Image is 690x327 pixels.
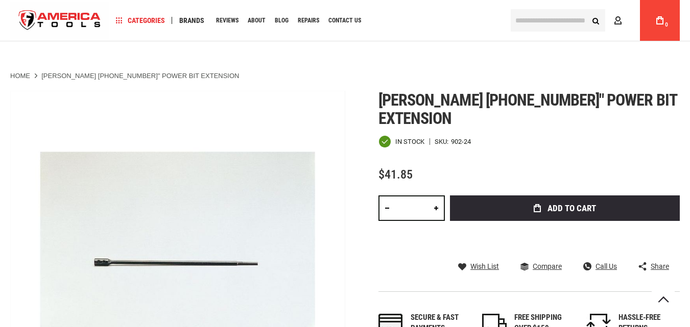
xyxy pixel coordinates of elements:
[586,11,605,30] button: Search
[275,17,289,23] span: Blog
[533,263,562,270] span: Compare
[548,204,596,213] span: Add to Cart
[111,14,170,28] a: Categories
[583,262,617,271] a: Call Us
[243,14,270,28] a: About
[116,17,165,24] span: Categories
[211,14,243,28] a: Reviews
[435,138,451,145] strong: SKU
[328,17,361,23] span: Contact Us
[41,72,239,80] strong: [PERSON_NAME] [PHONE_NUMBER]" POWER BIT EXTENSION
[216,17,239,23] span: Reviews
[596,263,617,270] span: Call Us
[10,2,109,40] a: store logo
[378,135,424,148] div: Availability
[458,262,499,271] a: Wish List
[651,263,669,270] span: Share
[298,17,319,23] span: Repairs
[175,14,209,28] a: Brands
[470,263,499,270] span: Wish List
[179,17,204,24] span: Brands
[378,167,413,182] span: $41.85
[520,262,562,271] a: Compare
[665,22,668,28] span: 0
[270,14,293,28] a: Blog
[450,195,680,221] button: Add to Cart
[395,138,424,145] span: In stock
[248,17,266,23] span: About
[451,138,471,145] div: 902-24
[10,71,30,81] a: Home
[293,14,324,28] a: Repairs
[378,90,677,128] span: [PERSON_NAME] [PHONE_NUMBER]" power bit extension
[324,14,366,28] a: Contact Us
[10,2,109,40] img: America Tools
[448,224,682,254] iframe: Secure express checkout frame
